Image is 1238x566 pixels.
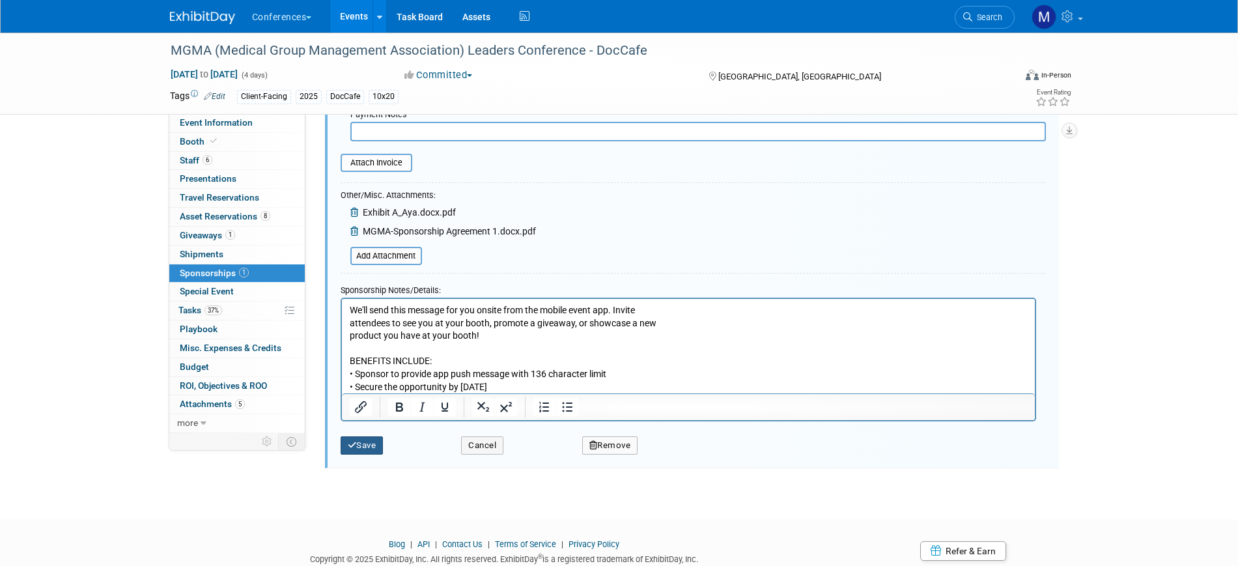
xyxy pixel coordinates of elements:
[389,539,405,549] a: Blog
[495,398,517,416] button: Superscript
[180,230,235,240] span: Giveaways
[538,553,542,560] sup: ®
[240,71,268,79] span: (4 days)
[169,133,305,151] a: Booth
[170,11,235,24] img: ExhibitDay
[1035,89,1071,96] div: Event Rating
[341,279,1036,298] div: Sponsorship Notes/Details:
[169,208,305,226] a: Asset Reservations8
[411,398,433,416] button: Italic
[180,211,270,221] span: Asset Reservations
[180,155,212,165] span: Staff
[169,246,305,264] a: Shipments
[938,68,1072,87] div: Event Format
[180,324,218,334] span: Playbook
[432,539,440,549] span: |
[341,436,384,455] button: Save
[169,189,305,207] a: Travel Reservations
[180,380,267,391] span: ROI, Objectives & ROO
[369,90,399,104] div: 10x20
[485,539,493,549] span: |
[169,358,305,376] a: Budget
[972,12,1002,22] span: Search
[296,90,322,104] div: 2025
[326,90,364,104] div: DocCafe
[442,539,483,549] a: Contact Us
[166,39,995,63] div: MGMA (Medical Group Management Association) Leaders Conference - DocCafe
[180,192,259,203] span: Travel Reservations
[169,339,305,358] a: Misc. Expenses & Credits
[180,286,234,296] span: Special Event
[400,68,477,82] button: Committed
[1026,70,1039,80] img: Format-Inperson.png
[569,539,619,549] a: Privacy Policy
[169,152,305,170] a: Staff6
[180,117,253,128] span: Event Information
[239,268,249,277] span: 1
[169,114,305,132] a: Event Information
[235,399,245,409] span: 5
[920,541,1006,561] a: Refer & Earn
[180,399,245,409] span: Attachments
[169,377,305,395] a: ROI, Objectives & ROO
[955,6,1015,29] a: Search
[260,211,270,221] span: 8
[203,155,212,165] span: 6
[434,398,456,416] button: Underline
[237,90,291,104] div: Client-Facing
[350,109,1046,122] div: Payment Notes
[180,173,236,184] span: Presentations
[180,136,219,147] span: Booth
[169,264,305,283] a: Sponsorships1
[169,170,305,188] a: Presentations
[169,395,305,414] a: Attachments5
[556,398,578,416] button: Bullet list
[170,550,839,565] div: Copyright © 2025 ExhibitDay, Inc. All rights reserved. ExhibitDay is a registered trademark of Ex...
[363,207,456,218] span: Exhibit A_Aya.docx.pdf
[341,190,536,205] div: Other/Misc. Attachments:
[718,72,881,81] span: [GEOGRAPHIC_DATA], [GEOGRAPHIC_DATA]
[388,398,410,416] button: Bold
[363,226,536,236] span: MGMA-Sponsorship Agreement 1.docx.pdf
[278,433,305,450] td: Toggle Event Tabs
[472,398,494,416] button: Subscript
[180,343,281,353] span: Misc. Expenses & Credits
[177,417,198,428] span: more
[178,305,222,315] span: Tasks
[582,436,638,455] button: Remove
[495,539,556,549] a: Terms of Service
[342,299,1035,393] iframe: Rich Text Area
[180,361,209,372] span: Budget
[169,227,305,245] a: Giveaways1
[256,433,279,450] td: Personalize Event Tab Strip
[204,305,222,315] span: 37%
[210,137,217,145] i: Booth reservation complete
[558,539,567,549] span: |
[204,92,225,101] a: Edit
[1041,70,1071,80] div: In-Person
[169,283,305,301] a: Special Event
[170,68,238,80] span: [DATE] [DATE]
[169,302,305,320] a: Tasks37%
[180,268,249,278] span: Sponsorships
[180,249,223,259] span: Shipments
[461,436,503,455] button: Cancel
[407,539,415,549] span: |
[417,539,430,549] a: API
[169,414,305,432] a: more
[225,230,235,240] span: 1
[533,398,556,416] button: Numbered list
[198,69,210,79] span: to
[350,398,372,416] button: Insert/edit link
[170,89,225,104] td: Tags
[169,320,305,339] a: Playbook
[1032,5,1056,29] img: Marygrace LeGros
